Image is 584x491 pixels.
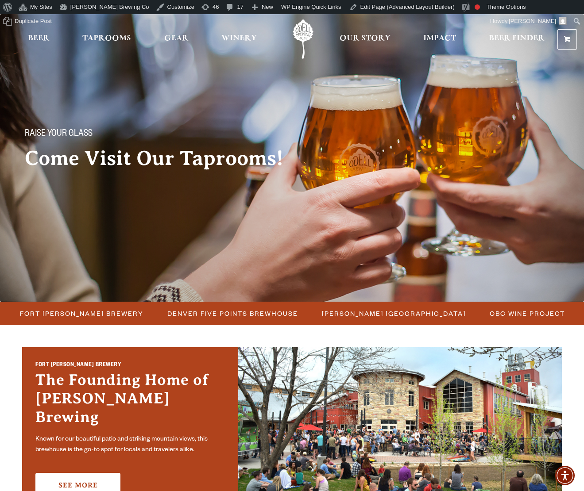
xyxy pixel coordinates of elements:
a: Odell Home [286,19,320,59]
span: Winery [221,35,257,42]
a: OBC Wine Project [484,307,569,320]
span: Raise your glass [25,129,93,140]
span: Duplicate Post [15,14,52,28]
span: Beer Finder [489,35,545,42]
span: Gear [164,35,189,42]
span: Taprooms [82,35,131,42]
p: Known for our beautiful patio and striking mountain views, this brewhouse is the go-to spot for l... [35,434,225,456]
h2: Come Visit Our Taprooms! [25,147,301,169]
a: [PERSON_NAME] [GEOGRAPHIC_DATA] [317,307,470,320]
div: Focus keyphrase not set [475,4,480,10]
a: Taprooms [77,19,137,59]
a: Gear [159,19,194,59]
span: [PERSON_NAME] [509,18,556,24]
a: Howdy, [487,14,570,28]
span: [PERSON_NAME] [GEOGRAPHIC_DATA] [322,307,466,320]
a: Winery [216,19,263,59]
div: Accessibility Menu [555,466,575,485]
span: OBC Wine Project [490,307,565,320]
a: Beer [22,19,55,59]
a: Fort [PERSON_NAME] Brewery [15,307,148,320]
span: Denver Five Points Brewhouse [167,307,298,320]
span: Beer [28,35,50,42]
h2: Fort [PERSON_NAME] Brewery [35,361,225,371]
span: Fort [PERSON_NAME] Brewery [20,307,143,320]
span: Impact [423,35,456,42]
a: Denver Five Points Brewhouse [162,307,302,320]
h3: The Founding Home of [PERSON_NAME] Brewing [35,371,225,431]
a: Beer Finder [483,19,550,59]
span: Our Story [340,35,391,42]
a: Our Story [334,19,396,59]
a: Impact [418,19,462,59]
